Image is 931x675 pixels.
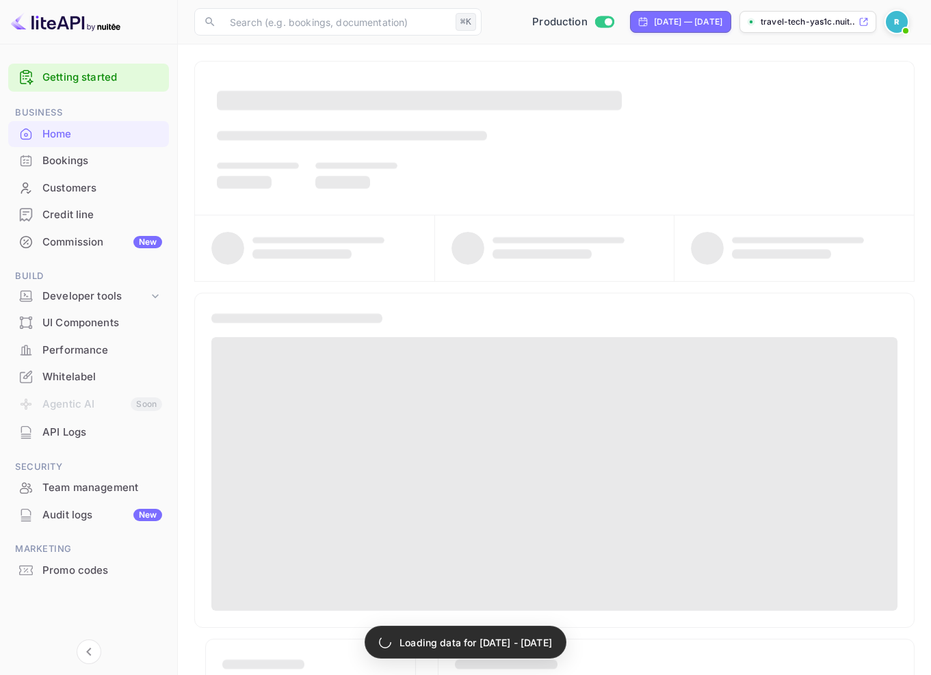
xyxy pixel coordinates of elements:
[8,364,169,389] a: Whitelabel
[8,148,169,174] div: Bookings
[11,11,120,33] img: LiteAPI logo
[42,480,162,496] div: Team management
[8,310,169,336] div: UI Components
[8,148,169,173] a: Bookings
[8,475,169,501] div: Team management
[761,16,856,28] p: travel-tech-yas1c.nuit...
[8,202,169,227] a: Credit line
[42,153,162,169] div: Bookings
[8,121,169,146] a: Home
[42,289,148,304] div: Developer tools
[42,235,162,250] div: Commission
[42,425,162,440] div: API Logs
[77,639,101,664] button: Collapse navigation
[133,236,162,248] div: New
[42,181,162,196] div: Customers
[399,635,552,650] p: Loading data for [DATE] - [DATE]
[654,16,722,28] div: [DATE] — [DATE]
[8,284,169,308] div: Developer tools
[8,229,169,254] a: CommissionNew
[8,269,169,284] span: Build
[8,475,169,500] a: Team management
[8,175,169,200] a: Customers
[8,419,169,445] a: API Logs
[456,13,476,31] div: ⌘K
[8,460,169,475] span: Security
[133,509,162,521] div: New
[222,8,450,36] input: Search (e.g. bookings, documentation)
[42,127,162,142] div: Home
[42,315,162,331] div: UI Components
[42,369,162,385] div: Whitelabel
[42,207,162,223] div: Credit line
[8,502,169,527] a: Audit logsNew
[8,337,169,364] div: Performance
[8,121,169,148] div: Home
[8,364,169,391] div: Whitelabel
[42,507,162,523] div: Audit logs
[42,343,162,358] div: Performance
[8,502,169,529] div: Audit logsNew
[8,202,169,228] div: Credit line
[532,14,588,30] span: Production
[527,14,619,30] div: Switch to Sandbox mode
[8,175,169,202] div: Customers
[8,419,169,446] div: API Logs
[42,70,162,85] a: Getting started
[8,105,169,120] span: Business
[8,557,169,584] div: Promo codes
[8,229,169,256] div: CommissionNew
[8,557,169,583] a: Promo codes
[886,11,908,33] img: Revolut
[8,310,169,335] a: UI Components
[8,542,169,557] span: Marketing
[8,64,169,92] div: Getting started
[42,563,162,579] div: Promo codes
[8,337,169,362] a: Performance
